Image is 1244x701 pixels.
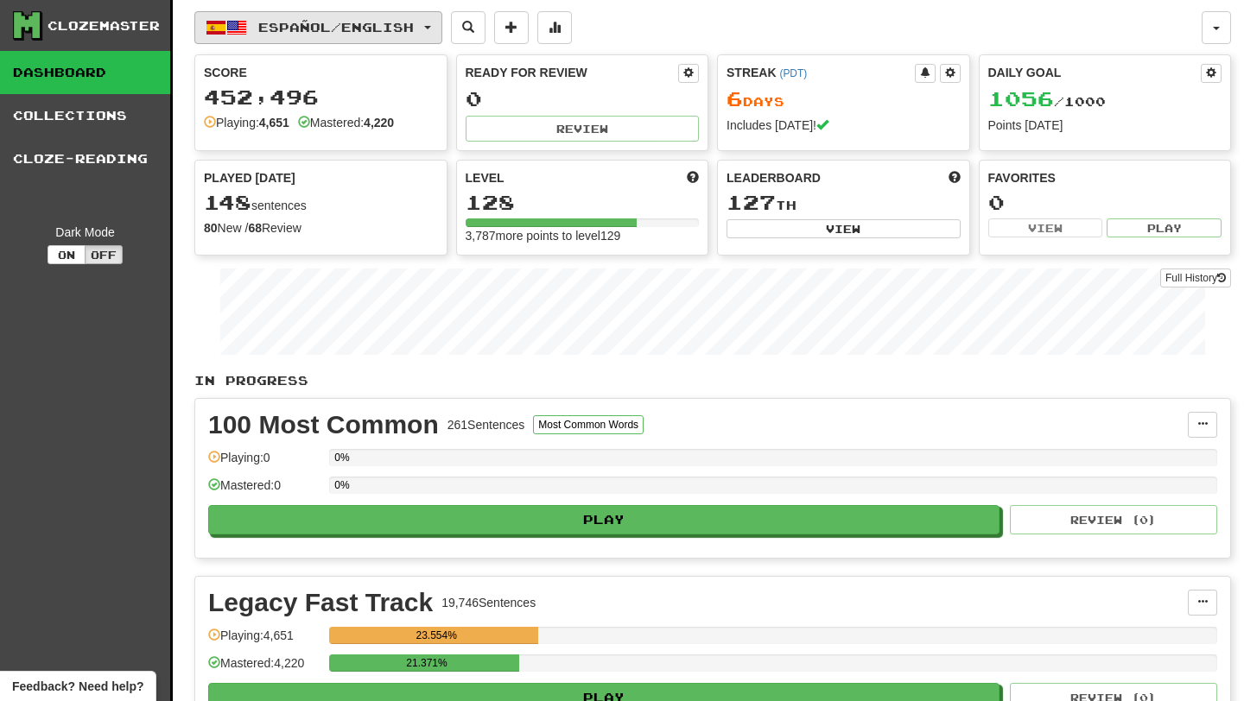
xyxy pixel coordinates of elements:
[259,116,289,129] strong: 4,651
[208,477,321,505] div: Mastered: 0
[248,221,262,235] strong: 68
[204,64,438,81] div: Score
[1160,268,1231,287] a: Full History
[208,412,439,438] div: 100 Most Common
[298,114,394,131] div: Mastered:
[204,169,295,186] span: Played [DATE]
[988,94,1106,109] span: / 1000
[727,86,743,111] span: 6
[537,11,572,44] button: More stats
[441,594,536,611] div: 19,746 Sentences
[779,67,807,79] a: (PDT)
[988,117,1222,134] div: Points [DATE]
[451,11,486,44] button: Search sentences
[494,11,529,44] button: Add sentence to collection
[988,64,1202,83] div: Daily Goal
[727,219,961,238] button: View
[194,372,1231,389] p: In Progress
[204,86,438,108] div: 452,496
[727,192,961,214] div: th
[447,416,525,433] div: 261 Sentences
[687,169,699,186] span: Score more points to level up
[727,169,821,186] span: Leaderboard
[13,224,157,241] div: Dark Mode
[194,11,442,44] button: Español/English
[466,227,700,244] div: 3,787 more points to level 129
[208,654,321,683] div: Mastered: 4,220
[208,505,1000,534] button: Play
[727,117,961,134] div: Includes [DATE]!
[466,192,700,213] div: 128
[204,192,438,214] div: sentences
[727,88,961,111] div: Day s
[466,64,679,81] div: Ready for Review
[48,245,86,264] button: On
[208,590,433,616] div: Legacy Fast Track
[334,627,538,644] div: 23.554%
[204,190,251,214] span: 148
[988,169,1222,186] div: Favorites
[208,449,321,477] div: Playing: 0
[1010,505,1217,534] button: Review (0)
[204,114,289,131] div: Playing:
[258,20,414,35] span: Español / English
[949,169,961,186] span: This week in points, UTC
[85,245,123,264] button: Off
[727,64,915,81] div: Streak
[204,221,218,235] strong: 80
[466,88,700,110] div: 0
[364,116,394,129] strong: 4,220
[334,654,518,672] div: 21.371%
[204,219,438,237] div: New / Review
[988,192,1222,213] div: 0
[466,169,505,186] span: Level
[988,218,1103,237] button: View
[988,86,1054,111] span: 1056
[727,190,776,214] span: 127
[48,17,160,35] div: Clozemaster
[12,678,143,695] span: Open feedback widget
[208,627,321,655] div: Playing: 4,651
[1107,218,1222,237] button: Play
[533,415,644,434] button: Most Common Words
[466,116,700,142] button: Review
